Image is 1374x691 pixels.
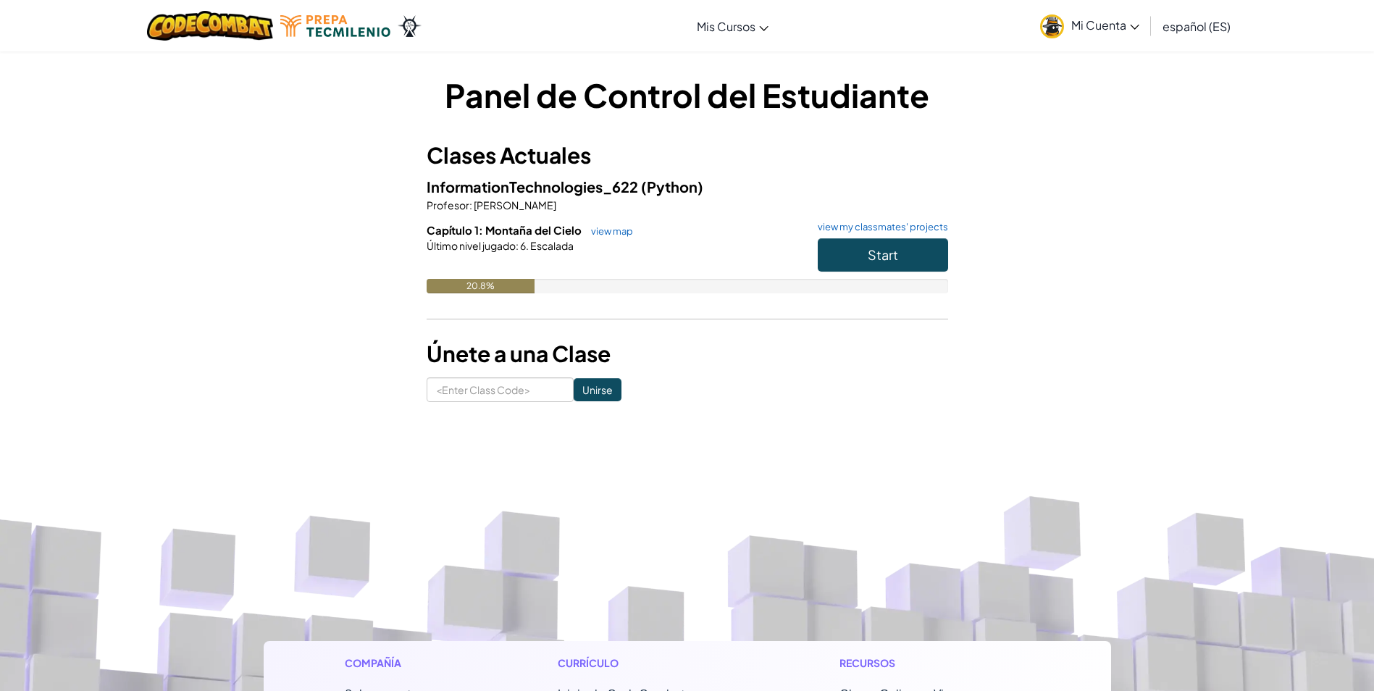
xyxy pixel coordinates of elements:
h1: Currículo [558,656,748,671]
img: avatar [1040,14,1064,38]
a: Mi Cuenta [1033,3,1147,49]
img: Tecmilenio logo [280,15,390,37]
img: CodeCombat logo [147,11,274,41]
h3: Únete a una Clase [427,338,948,370]
h1: Compañía [345,656,466,671]
img: Ozaria [398,15,421,37]
h1: Panel de Control del Estudiante [427,72,948,117]
span: Profesor [427,198,469,212]
button: Start [818,238,948,272]
a: español (ES) [1155,7,1238,46]
span: Start [868,246,898,263]
h3: Clases Actuales [427,139,948,172]
span: [PERSON_NAME] [472,198,556,212]
span: (Python) [641,177,703,196]
div: 20.8% [427,279,535,293]
span: Capítulo 1: Montaña del Cielo [427,223,584,237]
span: Escalada [529,239,574,252]
h1: Recursos [839,656,1030,671]
span: Mi Cuenta [1071,17,1139,33]
a: Mis Cursos [690,7,776,46]
a: view my classmates' projects [810,222,948,232]
span: 6. [519,239,529,252]
input: <Enter Class Code> [427,377,574,402]
span: Último nivel jugado [427,239,516,252]
span: Mis Cursos [697,19,755,34]
a: view map [584,225,633,237]
span: español (ES) [1163,19,1231,34]
span: : [516,239,519,252]
input: Unirse [574,378,621,401]
span: InformationTechnologies_622 [427,177,641,196]
span: : [469,198,472,212]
